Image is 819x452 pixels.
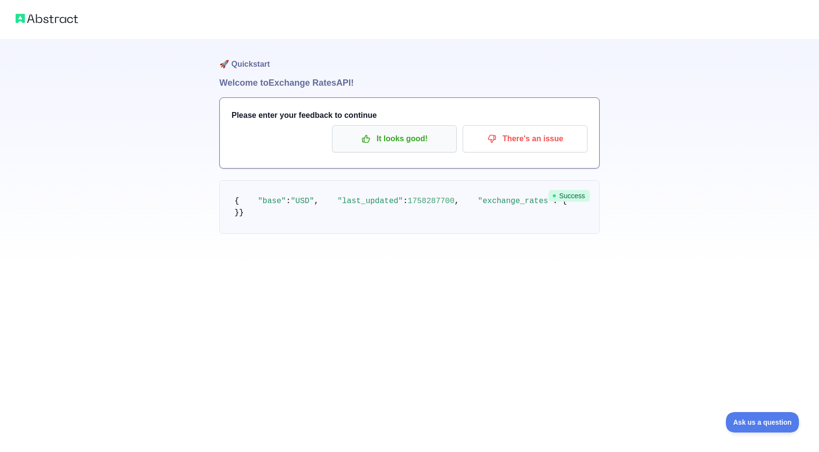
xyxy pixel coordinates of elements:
span: "base" [258,197,286,206]
span: "last_updated" [337,197,403,206]
span: { [234,197,239,206]
code: } } [234,197,670,217]
button: It looks good! [332,125,457,152]
p: It looks good! [339,131,449,147]
span: : [286,197,291,206]
span: "exchange_rates" [478,197,553,206]
iframe: Toggle Customer Support [726,412,799,433]
span: Success [548,190,590,202]
h1: Welcome to Exchange Rates API! [219,76,600,90]
span: , [314,197,319,206]
img: Abstract logo [16,12,78,25]
h3: Please enter your feedback to continue [232,110,587,121]
button: There's an issue [463,125,587,152]
h1: 🚀 Quickstart [219,39,600,76]
span: 1758287700 [408,197,454,206]
span: : [403,197,408,206]
p: There's an issue [470,131,580,147]
span: "USD" [291,197,314,206]
span: , [454,197,459,206]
